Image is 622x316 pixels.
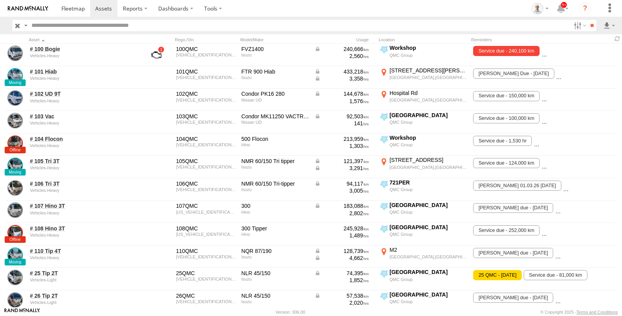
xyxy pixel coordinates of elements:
[390,224,467,231] div: [GEOGRAPHIC_DATA]
[176,158,236,165] div: 105QMC
[30,180,136,187] a: # 106 Tri 3T
[314,68,369,75] div: Data from Vehicle CANbus
[241,255,309,259] div: Isuzu
[473,270,522,280] span: 25 QMC - 23/08/2025
[176,113,236,120] div: 103QMC
[30,90,136,97] a: # 102 UD 9T
[176,165,236,169] div: JAANMR85EL7100641
[613,35,622,42] span: Refresh
[241,75,309,80] div: Isuzu
[7,225,23,241] a: View Asset Details
[7,292,23,308] a: View Asset Details
[473,203,553,213] span: Rego due - 21/05/2026
[524,270,587,280] span: Service due - 81,000 km
[379,246,468,267] label: Click to View Current Location
[30,300,136,305] div: undefined
[473,225,540,235] span: Service due - 252,000 km
[471,37,545,42] div: Reminders
[176,120,236,125] div: JNBMKB8EL00L00619
[314,187,369,194] div: 3,005
[176,75,236,80] div: JALFTR34T87000227
[7,113,23,128] a: View Asset Details
[30,211,136,215] div: undefined
[314,248,369,255] div: Data from Vehicle CANbus
[276,310,305,314] div: Version: 306.00
[555,248,622,258] span: Service due - 135,000 km
[142,46,171,64] a: View Asset with Fault/s
[473,91,540,101] span: Service due - 150,000 km
[241,68,309,75] div: FTR 900 Hiab
[7,135,23,151] a: View Asset Details
[176,68,236,75] div: 101QMC
[241,165,309,169] div: Isuzu
[390,112,467,119] div: [GEOGRAPHIC_DATA]
[30,270,136,277] a: # 25 Tip 2T
[29,37,138,42] div: Click to Sort
[7,202,23,218] a: View Asset Details
[314,158,369,165] div: Data from Vehicle CANbus
[379,179,468,200] label: Click to View Current Location
[314,98,369,105] div: 1,576
[390,246,467,253] div: M2
[30,277,136,282] div: undefined
[241,187,309,192] div: Isuzu
[30,113,136,120] a: # 103 Vac
[176,232,236,237] div: JHHACS3H60K001714
[241,113,309,120] div: Condor MK11250 VACTRUCK
[30,225,136,232] a: # 108 Hino 3T
[390,134,467,141] div: Workshop
[314,113,369,120] div: Data from Vehicle CANbus
[241,210,309,214] div: Hino
[7,158,23,173] a: View Asset Details
[379,112,468,133] label: Click to View Current Location
[7,90,23,106] a: View Asset Details
[176,98,236,102] div: JNBPKC8EL00H00629
[176,53,236,57] div: JALFVZ34SB7000343
[390,187,467,192] div: QMC Group
[379,291,468,312] label: Click to View Current Location
[176,248,236,255] div: 110QMC
[23,20,29,31] label: Search Query
[379,44,468,65] label: Click to View Current Location
[390,299,467,304] div: QMC Group
[7,68,23,84] a: View Asset Details
[390,75,467,80] div: [GEOGRAPHIC_DATA],[GEOGRAPHIC_DATA]
[30,46,136,53] a: # 100 Bogie
[176,299,236,304] div: JAANLR85EM7101367
[390,277,467,282] div: QMC Group
[241,232,309,237] div: Hino
[313,37,376,42] div: Usage
[30,188,136,193] div: undefined
[314,255,369,262] div: Data from Vehicle CANbus
[176,292,236,299] div: 26QMC
[473,293,553,303] span: Rego due - 06/06/2026
[314,210,369,217] div: 2,802
[390,53,467,58] div: QMC Group
[390,202,467,209] div: [GEOGRAPHIC_DATA]
[379,134,468,155] label: Click to View Current Location
[571,20,587,31] label: Search Filter Options
[314,270,369,277] div: Data from Vehicle CANbus
[314,142,369,149] div: 1,303
[241,299,309,304] div: Isuzu
[30,248,136,255] a: # 110 Tip 4T
[390,254,467,260] div: [GEOGRAPHIC_DATA],[GEOGRAPHIC_DATA]
[7,270,23,285] a: View Asset Details
[30,255,136,260] div: undefined
[176,277,236,281] div: JAANLR85EJ7104031
[390,156,467,163] div: [STREET_ADDRESS]
[314,165,369,172] div: Data from Vehicle CANbus
[241,202,309,209] div: 300
[241,135,309,142] div: 500 Flocon
[390,119,467,125] div: QMC Group
[390,291,467,298] div: [GEOGRAPHIC_DATA]
[30,121,136,125] div: undefined
[241,142,309,147] div: Hino
[314,232,369,239] div: 1,489
[241,225,309,232] div: 300 Tipper
[30,233,136,237] div: undefined
[30,292,136,299] a: # 26 Tip 2T
[241,248,309,255] div: NQR 87/190
[473,181,561,191] span: Rego 01.03.26 - 28/02/2026
[30,98,136,103] div: undefined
